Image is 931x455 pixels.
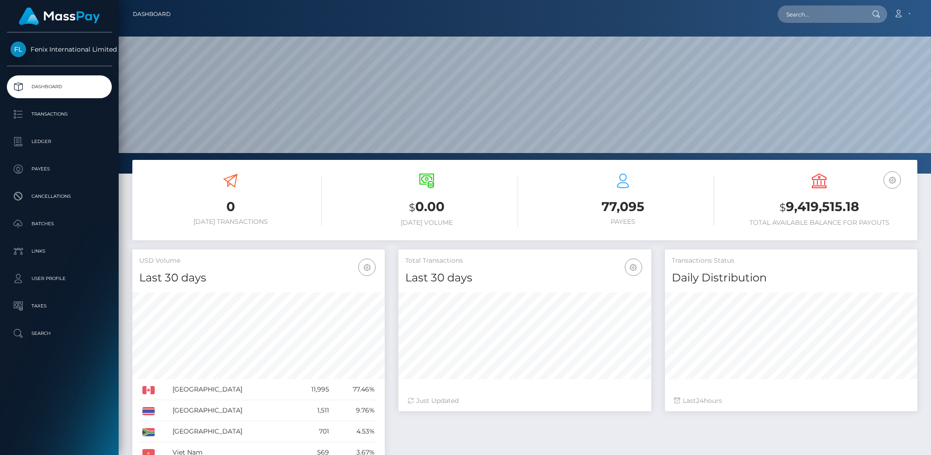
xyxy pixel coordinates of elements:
p: Ledger [10,135,108,148]
p: Transactions [10,107,108,121]
a: Cancellations [7,185,112,208]
img: CA.png [142,386,155,394]
input: Search... [778,5,863,23]
h3: 0 [139,198,322,216]
td: [GEOGRAPHIC_DATA] [169,379,293,400]
a: Links [7,240,112,263]
td: 11,995 [293,379,332,400]
td: [GEOGRAPHIC_DATA] [169,400,293,421]
h3: 9,419,515.18 [728,198,910,217]
img: Fenix International Limited [10,42,26,57]
h3: 0.00 [335,198,518,217]
td: [GEOGRAPHIC_DATA] [169,421,293,442]
a: Batches [7,212,112,235]
a: Dashboard [7,75,112,98]
a: Search [7,322,112,345]
p: Batches [10,217,108,231]
img: TH.png [142,407,155,415]
div: Just Updated [408,396,642,406]
td: 701 [293,421,332,442]
span: 24 [696,397,704,405]
h4: Daily Distribution [672,270,910,286]
h4: Last 30 days [139,270,378,286]
h4: Last 30 days [405,270,644,286]
small: $ [779,201,786,214]
h5: Transactions Status [672,256,910,265]
img: ZA.png [142,428,155,436]
h6: Payees [532,218,714,226]
a: Ledger [7,130,112,153]
div: Last hours [674,396,908,406]
h5: Total Transactions [405,256,644,265]
p: Links [10,244,108,258]
td: 77.46% [332,379,378,400]
p: User Profile [10,272,108,286]
small: $ [409,201,415,214]
a: Transactions [7,103,112,126]
td: 4.53% [332,421,378,442]
h6: [DATE] Transactions [139,218,322,226]
p: Taxes [10,299,108,313]
p: Search [10,327,108,340]
span: Fenix International Limited [7,45,112,53]
h3: 77,095 [532,198,714,216]
h6: [DATE] Volume [335,219,518,227]
td: 9.76% [332,400,378,421]
a: Payees [7,158,112,180]
p: Dashboard [10,80,108,94]
img: MassPay Logo [19,7,100,25]
p: Payees [10,162,108,176]
h6: Total Available Balance for Payouts [728,219,910,227]
h5: USD Volume [139,256,378,265]
a: Taxes [7,295,112,317]
a: User Profile [7,267,112,290]
p: Cancellations [10,190,108,203]
a: Dashboard [133,5,171,24]
td: 1,511 [293,400,332,421]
